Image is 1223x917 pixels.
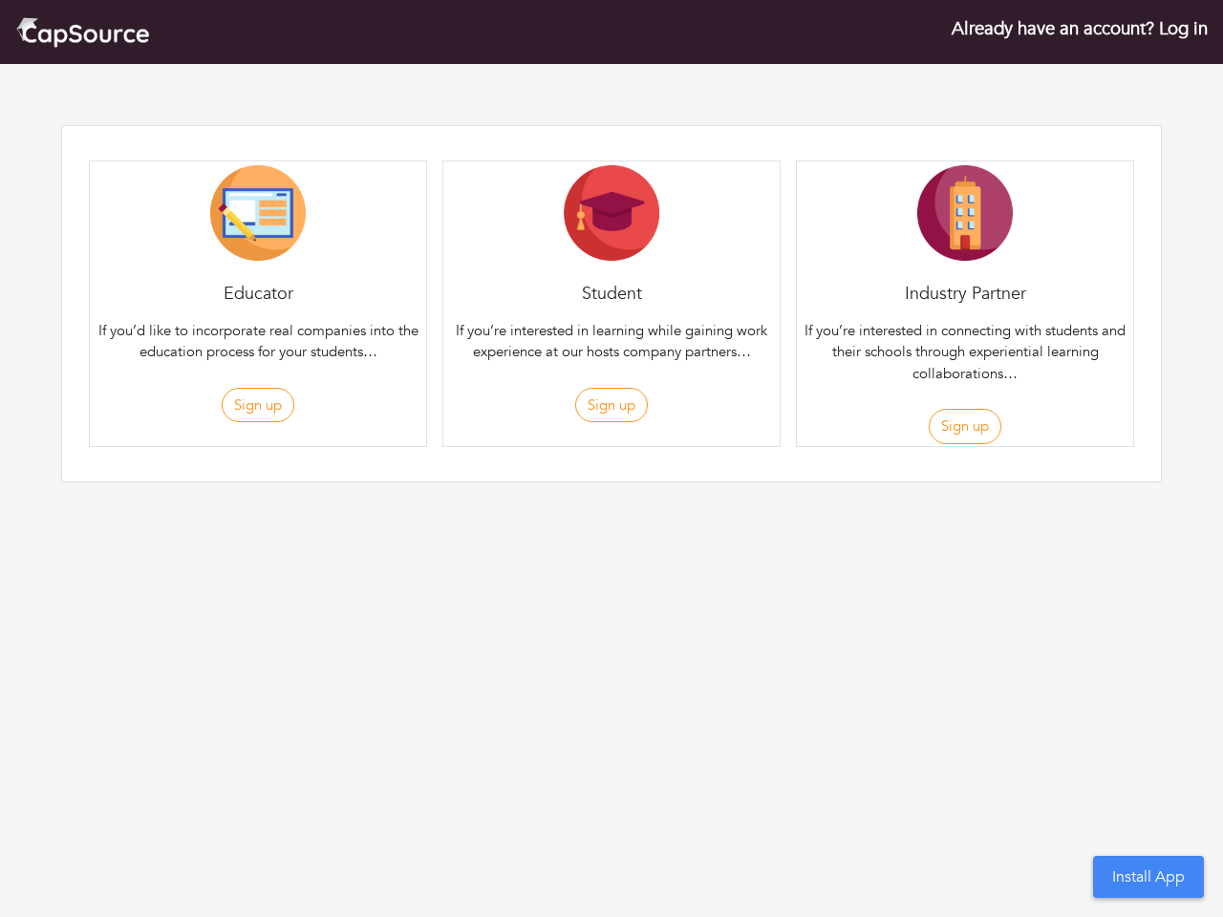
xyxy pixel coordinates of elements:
[917,165,1013,261] img: Company-Icon-7f8a26afd1715722aa5ae9dc11300c11ceeb4d32eda0db0d61c21d11b95ecac6.png
[94,320,422,363] p: If you’d like to incorporate real companies into the education process for your students…
[929,409,1001,444] button: Sign up
[801,320,1129,385] p: If you’re interested in connecting with students and their schools through experiential learning ...
[210,165,306,261] img: Educator-Icon-31d5a1e457ca3f5474c6b92ab10a5d5101c9f8fbafba7b88091835f1a8db102f.png
[222,388,294,423] button: Sign up
[564,165,659,261] img: Student-Icon-6b6867cbad302adf8029cb3ecf392088beec6a544309a027beb5b4b4576828a8.png
[15,15,150,49] img: cap_logo.png
[952,16,1208,41] a: Already have an account? Log in
[443,284,780,305] h4: Student
[1093,856,1204,898] button: Install App
[447,320,776,363] p: If you’re interested in learning while gaining work experience at our hosts company partners…
[575,388,648,423] button: Sign up
[797,284,1133,305] h4: Industry Partner
[90,284,426,305] h4: Educator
